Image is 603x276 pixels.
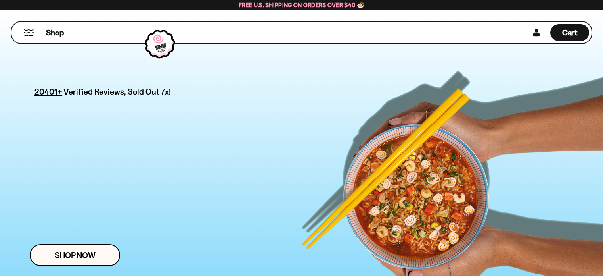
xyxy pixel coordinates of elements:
a: Shop Now [30,244,120,266]
div: Cart [550,22,589,43]
span: 20401+ [34,85,62,98]
span: Shop [46,27,64,38]
span: Verified Reviews, Sold Out 7x! [63,87,171,97]
button: Mobile Menu Trigger [23,29,34,36]
a: Shop [46,24,64,41]
span: Free U.S. Shipping on Orders over $40 🍜 [239,1,364,9]
span: Shop Now [55,251,96,259]
span: Cart [562,28,578,37]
